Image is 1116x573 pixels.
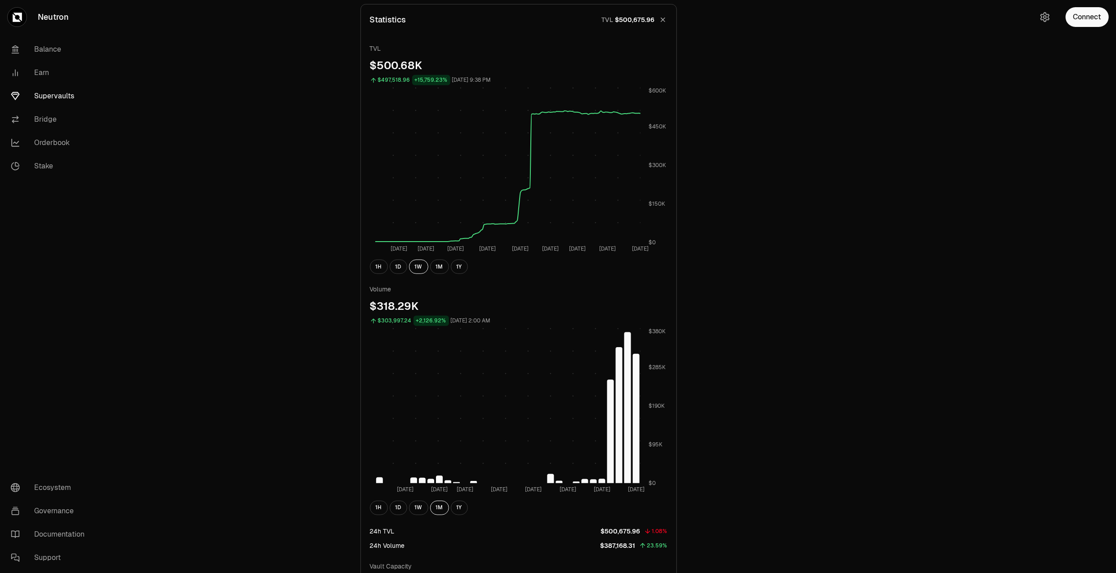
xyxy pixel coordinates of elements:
[370,562,667,571] p: Vault Capacity
[452,75,491,85] div: [DATE] 9:38 PM
[409,260,428,274] button: 1W
[4,38,97,61] a: Balance
[4,154,97,178] a: Stake
[4,61,97,84] a: Earn
[370,299,667,313] div: $318.29K
[4,499,97,523] a: Governance
[457,486,473,494] tspan: [DATE]
[649,239,656,246] tspan: $0
[512,246,529,253] tspan: [DATE]
[649,123,666,130] tspan: $450K
[412,75,450,85] div: +15,759.23%
[451,260,468,274] button: 1Y
[601,527,640,536] p: $500,675.96
[4,523,97,546] a: Documentation
[1066,7,1109,27] button: Connect
[649,162,666,169] tspan: $300K
[361,4,676,35] button: StatisticsTVL$500,675.96
[542,246,559,253] tspan: [DATE]
[4,84,97,108] a: Supervaults
[602,15,614,24] p: TVL
[649,441,662,449] tspan: $95K
[649,364,666,371] tspan: $285K
[370,285,667,294] p: Volume
[649,480,656,487] tspan: $0
[430,501,449,515] button: 1M
[391,246,407,253] tspan: [DATE]
[649,328,666,335] tspan: $380K
[417,246,434,253] tspan: [DATE]
[390,260,407,274] button: 1D
[431,486,448,494] tspan: [DATE]
[390,501,407,515] button: 1D
[649,87,666,94] tspan: $600K
[627,486,644,494] tspan: [DATE]
[378,316,412,326] div: $303,997.24
[649,403,665,410] tspan: $190K
[413,316,449,326] div: +2,126.92%
[632,246,649,253] tspan: [DATE]
[378,75,410,85] div: $497,518.96
[4,546,97,569] a: Support
[370,13,406,26] p: Statistics
[652,526,667,537] div: 1.08%
[409,501,428,515] button: 1W
[397,486,413,494] tspan: [DATE]
[4,108,97,131] a: Bridge
[593,486,610,494] tspan: [DATE]
[370,260,388,274] button: 1H
[615,15,655,24] span: $500,675.96
[599,246,615,253] tspan: [DATE]
[647,541,667,551] div: 23.59%
[370,44,667,53] p: TVL
[370,58,667,73] div: $500.68K
[370,527,395,536] div: 24h TVL
[370,501,388,515] button: 1H
[430,260,449,274] button: 1M
[569,246,586,253] tspan: [DATE]
[491,486,507,494] tspan: [DATE]
[370,541,405,550] div: 24h Volume
[600,541,636,550] p: $387,168.31
[649,200,665,207] tspan: $150K
[4,476,97,499] a: Ecosystem
[451,316,491,326] div: [DATE] 2:00 AM
[447,246,464,253] tspan: [DATE]
[479,246,495,253] tspan: [DATE]
[525,486,542,494] tspan: [DATE]
[559,486,576,494] tspan: [DATE]
[451,501,468,515] button: 1Y
[4,131,97,154] a: Orderbook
